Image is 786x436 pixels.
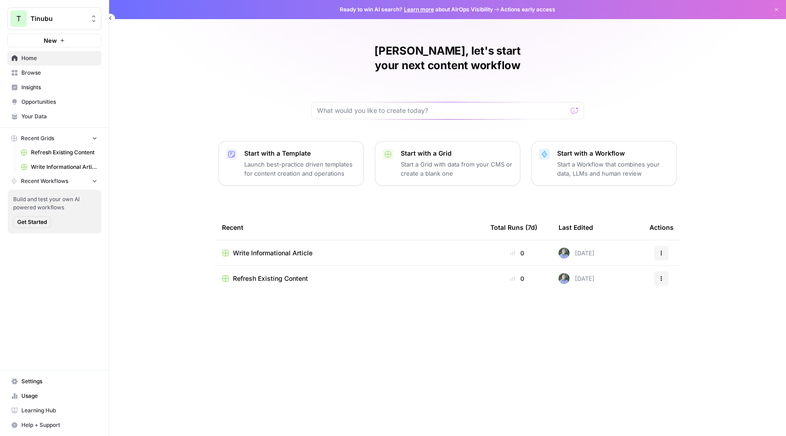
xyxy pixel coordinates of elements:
[375,141,520,186] button: Start with a GridStart a Grid with data from your CMS or create a blank one
[7,51,101,66] a: Home
[7,95,101,109] a: Opportunities
[401,160,513,178] p: Start a Grid with data from your CMS or create a blank one
[21,69,97,77] span: Browse
[401,149,513,158] p: Start with a Grid
[31,163,97,171] span: Write Informational Article
[21,54,97,62] span: Home
[7,109,101,124] a: Your Data
[222,274,476,283] a: Refresh Existing Content
[21,421,97,429] span: Help + Support
[559,248,595,259] div: [DATE]
[17,218,47,226] span: Get Started
[650,215,674,240] div: Actions
[16,13,21,24] span: T
[7,403,101,418] a: Learning Hub
[490,274,544,283] div: 0
[340,5,493,14] span: Ready to win AI search? about AirOps Visibility
[7,418,101,432] button: Help + Support
[21,112,97,121] span: Your Data
[7,80,101,95] a: Insights
[7,66,101,80] a: Browse
[7,34,101,47] button: New
[13,195,96,212] span: Build and test your own AI powered workflows
[7,389,101,403] a: Usage
[311,44,584,73] h1: [PERSON_NAME], let's start your next content workflow
[17,160,101,174] a: Write Informational Article
[30,14,86,23] span: Tinubu
[21,377,97,385] span: Settings
[31,148,97,157] span: Refresh Existing Content
[21,406,97,415] span: Learning Hub
[233,274,308,283] span: Refresh Existing Content
[233,248,312,258] span: Write Informational Article
[559,215,593,240] div: Last Edited
[21,177,68,185] span: Recent Workflows
[17,145,101,160] a: Refresh Existing Content
[490,215,537,240] div: Total Runs (7d)
[557,160,669,178] p: Start a Workflow that combines your data, LLMs and human review
[244,149,356,158] p: Start with a Template
[490,248,544,258] div: 0
[531,141,677,186] button: Start with a WorkflowStart a Workflow that combines your data, LLMs and human review
[559,273,569,284] img: f99d8lwoqhc1ne2bwf7b49ov7y8s
[222,248,476,258] a: Write Informational Article
[559,248,569,259] img: f99d8lwoqhc1ne2bwf7b49ov7y8s
[21,392,97,400] span: Usage
[21,134,54,142] span: Recent Grids
[222,215,476,240] div: Recent
[7,7,101,30] button: Workspace: Tinubu
[218,141,364,186] button: Start with a TemplateLaunch best-practice driven templates for content creation and operations
[21,98,97,106] span: Opportunities
[44,36,57,45] span: New
[244,160,356,178] p: Launch best-practice driven templates for content creation and operations
[559,273,595,284] div: [DATE]
[7,174,101,188] button: Recent Workflows
[21,83,97,91] span: Insights
[557,149,669,158] p: Start with a Workflow
[317,106,567,115] input: What would you like to create today?
[13,216,51,228] button: Get Started
[404,6,434,13] a: Learn more
[7,374,101,389] a: Settings
[500,5,555,14] span: Actions early access
[7,132,101,145] button: Recent Grids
